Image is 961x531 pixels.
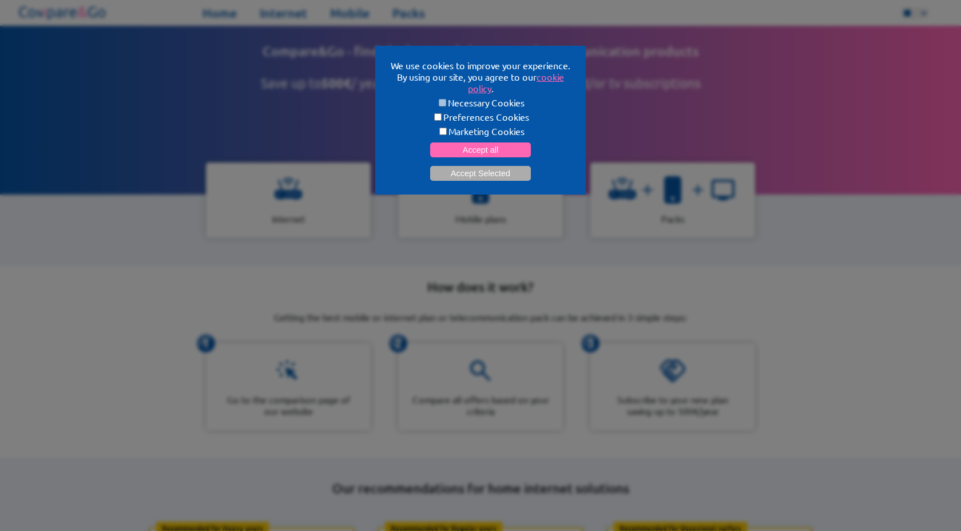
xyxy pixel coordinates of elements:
[389,60,572,94] p: We use cookies to improve your experience. By using our site, you agree to our .
[439,128,447,135] input: Marketing Cookies
[389,111,572,122] label: Preferences Cookies
[389,97,572,108] label: Necessary Cookies
[468,71,565,94] a: cookie policy
[439,99,446,106] input: Necessary Cookies
[430,142,531,157] button: Accept all
[389,125,572,137] label: Marketing Cookies
[434,113,442,121] input: Preferences Cookies
[430,166,531,181] button: Accept Selected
